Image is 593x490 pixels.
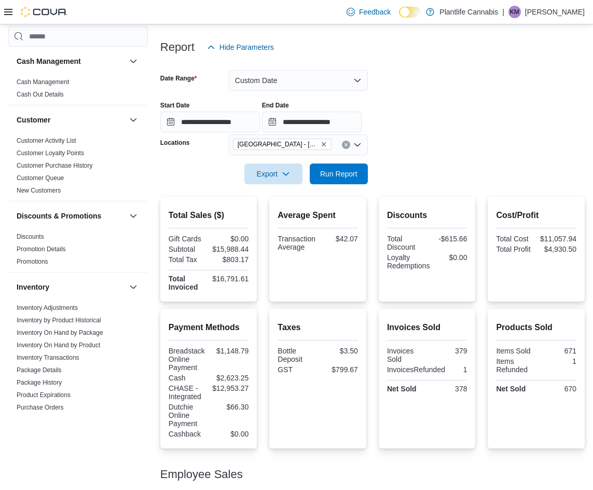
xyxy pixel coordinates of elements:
div: $799.67 [320,365,358,374]
div: $12,953.27 [211,384,249,392]
span: Inventory On Hand by Package [17,329,103,337]
div: $42.07 [320,235,358,243]
span: Hide Parameters [219,42,274,52]
button: Discounts & Promotions [127,210,140,222]
div: Cash [169,374,206,382]
div: $1,148.79 [211,347,249,355]
div: $0.00 [434,253,467,262]
h3: Inventory [17,282,49,292]
a: Inventory On Hand by Package [17,329,103,336]
div: 1 [539,357,576,365]
a: Promotions [17,258,48,265]
a: New Customers [17,187,61,194]
button: Remove Edmonton - South Common from selection in this group [321,141,327,147]
div: Discounts & Promotions [8,230,148,272]
div: Total Discount [387,235,425,251]
a: Discounts [17,233,44,240]
a: Product Expirations [17,391,71,399]
button: Run Report [310,164,368,184]
a: Customer Queue [17,174,64,182]
div: Subtotal [169,245,206,253]
div: Dutchie Online Payment [169,403,206,428]
h2: Products Sold [496,321,576,334]
a: Inventory by Product Historical [17,317,101,324]
input: Press the down key to open a popover containing a calendar. [160,112,260,132]
button: Export [244,164,302,184]
input: Press the down key to open a popover containing a calendar. [262,112,362,132]
div: $11,057.94 [539,235,576,243]
div: CHASE - Integrated [169,384,206,401]
span: New Customers [17,186,61,195]
p: | [502,6,504,18]
span: Inventory by Product Historical [17,316,101,324]
div: Inventory [8,302,148,443]
div: $4,930.50 [539,245,576,253]
h2: Cost/Profit [496,209,576,222]
img: Cova [21,7,67,17]
div: Invoices Sold [387,347,425,363]
span: [GEOGRAPHIC_DATA] - [GEOGRAPHIC_DATA] [238,139,319,149]
span: Customer Purchase History [17,161,93,170]
button: Customer [127,114,140,126]
span: Feedback [359,7,391,17]
div: Total Profit [496,245,534,253]
h2: Discounts [387,209,467,222]
h3: Discounts & Promotions [17,211,101,221]
button: Cash Management [127,55,140,67]
h3: Employee Sales [160,468,243,481]
div: 671 [539,347,576,355]
a: Inventory Transactions [17,354,79,361]
div: 378 [429,385,467,393]
span: Cash Out Details [17,90,64,99]
span: Purchase Orders [17,403,64,412]
span: Inventory Adjustments [17,304,78,312]
div: $0.00 [211,235,249,243]
span: KM [510,6,519,18]
label: Date Range [160,74,197,83]
div: 670 [539,385,576,393]
div: $3.50 [320,347,358,355]
div: Cash Management [8,76,148,105]
div: Customer [8,134,148,201]
h3: Customer [17,115,50,125]
a: Package Details [17,366,62,374]
span: Promotions [17,257,48,266]
a: Purchase Orders [17,404,64,411]
a: Promotion Details [17,246,66,253]
a: Customer Purchase History [17,162,93,169]
div: InvoicesRefunded [387,365,445,374]
button: Custom Date [229,70,368,91]
div: Gift Cards [169,235,206,243]
span: Inventory On Hand by Product [17,341,100,349]
a: Cash Management [17,78,69,86]
span: Customer Activity List [17,137,76,145]
span: Run Report [320,169,357,179]
label: Locations [160,139,190,147]
span: Package History [17,378,62,387]
label: End Date [262,101,289,110]
button: Inventory [17,282,125,292]
button: Hide Parameters [203,37,278,58]
div: Cashback [169,430,206,438]
div: Breadstack Online Payment [169,347,206,372]
a: Customer Loyalty Points [17,149,84,157]
h2: Total Sales ($) [169,209,249,222]
div: Total Cost [496,235,534,243]
p: Plantlife Cannabis [439,6,498,18]
div: $0.00 [211,430,249,438]
span: Inventory Transactions [17,353,79,362]
a: Customer Activity List [17,137,76,144]
a: Inventory Adjustments [17,304,78,311]
button: Cash Management [17,56,125,66]
div: Loyalty Redemptions [387,253,430,270]
strong: Total Invoiced [169,275,198,291]
div: $803.17 [211,255,249,264]
div: Transaction Average [278,235,315,251]
button: Discounts & Promotions [17,211,125,221]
